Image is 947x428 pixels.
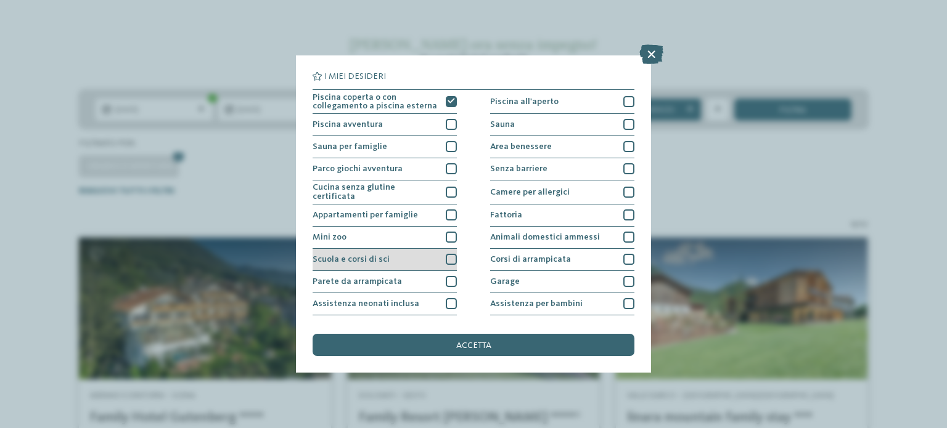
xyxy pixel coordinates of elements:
span: Piscina coperta o con collegamento a piscina esterna [313,93,438,111]
span: Piscina all'aperto [490,97,559,106]
span: Mini zoo [313,233,346,241]
span: Scuola e corsi di sci [313,255,390,264]
span: Parco giochi avventura [313,164,403,173]
span: Cucina senza glutine certificata [313,183,438,201]
span: Garage [490,277,520,286]
span: Assistenza neonati inclusa [313,299,419,308]
span: Parete da arrampicata [313,277,402,286]
span: Fattoria [490,211,522,219]
span: accetta [456,341,491,350]
span: Assistenza per bambini [490,299,583,308]
span: I miei desideri [324,72,386,81]
span: Animali domestici ammessi [490,233,600,241]
span: Corsi di arrampicata [490,255,571,264]
span: Appartamenti per famiglie [313,211,418,219]
span: Piscina avventura [313,120,383,129]
span: Camere per allergici [490,188,570,196]
span: Area benessere [490,142,552,151]
span: Senza barriere [490,164,547,173]
span: Sauna per famiglie [313,142,387,151]
span: Sauna [490,120,515,129]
